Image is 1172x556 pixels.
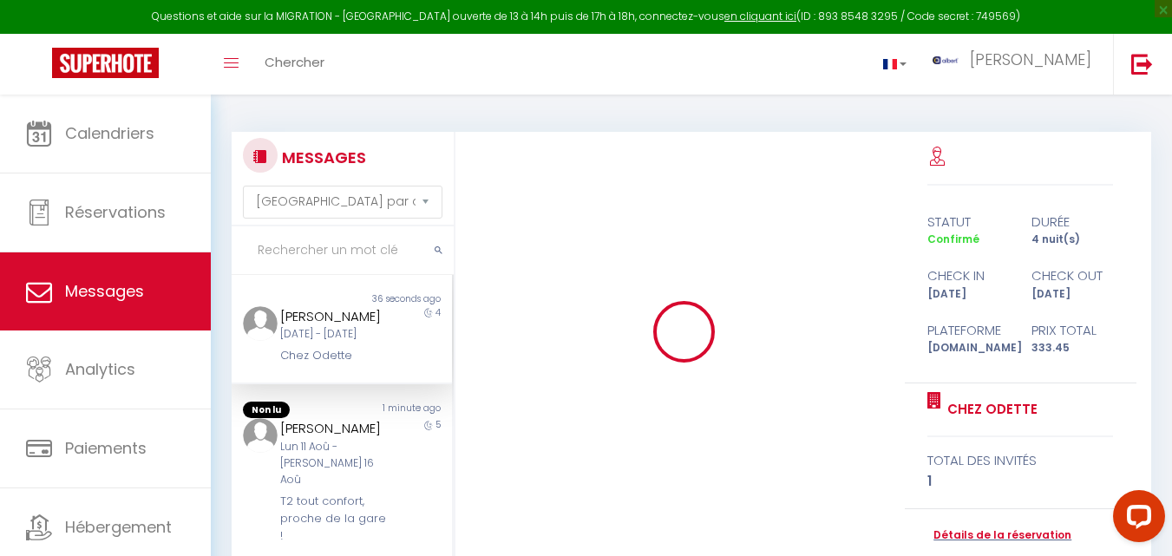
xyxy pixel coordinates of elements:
div: durée [1020,212,1124,232]
div: [DATE] [1020,286,1124,303]
a: Chercher [252,34,337,95]
div: [DOMAIN_NAME] [916,340,1020,356]
div: 4 nuit(s) [1020,232,1124,248]
span: Réservations [65,201,166,223]
div: [PERSON_NAME] [280,418,386,439]
img: ... [243,418,278,453]
div: 333.45 [1020,340,1124,356]
img: ... [243,306,278,341]
span: Paiements [65,437,147,459]
div: [DATE] [916,286,1020,303]
span: [PERSON_NAME] [970,49,1091,70]
div: Plateforme [916,320,1020,341]
div: [DATE] - [DATE] [280,326,386,343]
span: Confirmé [927,232,979,246]
span: Chercher [265,53,324,71]
div: check out [1020,265,1124,286]
img: ... [933,56,959,64]
input: Rechercher un mot clé [232,226,454,275]
span: Messages [65,280,144,302]
span: Calendriers [65,122,154,144]
span: Analytics [65,358,135,380]
div: Chez Odette [280,347,386,364]
div: check in [916,265,1020,286]
img: logout [1131,53,1153,75]
span: Hébergement [65,516,172,538]
a: Chez Odette [941,399,1038,420]
span: 4 [435,306,441,319]
div: statut [916,212,1020,232]
div: total des invités [927,450,1113,471]
a: en cliquant ici [724,9,796,23]
div: T2 tout confort, proche de la gare ! [280,493,386,546]
div: Prix total [1020,320,1124,341]
div: 1 [927,471,1113,492]
img: Super Booking [52,48,159,78]
div: Lun 11 Aoû - [PERSON_NAME] 16 Aoû [280,439,386,488]
span: Non lu [243,402,290,419]
iframe: LiveChat chat widget [1099,483,1172,556]
a: ... [PERSON_NAME] [920,34,1113,95]
span: 5 [435,418,441,431]
h3: MESSAGES [278,138,366,177]
div: 36 seconds ago [342,292,452,306]
div: 1 minute ago [342,402,452,419]
div: [PERSON_NAME] [280,306,386,327]
a: Détails de la réservation [927,527,1071,544]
